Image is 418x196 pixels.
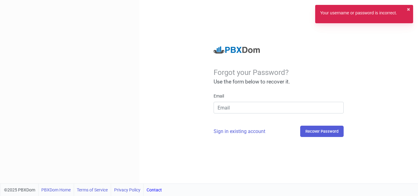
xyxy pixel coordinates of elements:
button: Recover Password [300,126,344,137]
div: ©2025 PBXDom [4,184,162,196]
div: Your username or password is incorrect. [320,10,397,18]
a: Terms of Service [77,184,108,196]
div: Forgot your Password? [214,68,344,77]
button: close [407,6,410,13]
span: Use the form below to recover it. [214,79,290,85]
input: Email [214,102,344,113]
a: Privacy Policy [114,184,140,196]
a: Sign in existing account [214,128,265,134]
a: Contact [147,184,162,196]
a: PBXDom Home [41,184,71,196]
label: Email [214,93,224,99]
